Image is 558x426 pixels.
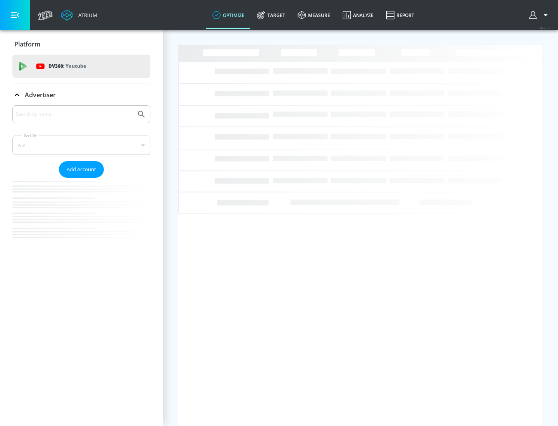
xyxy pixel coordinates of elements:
p: Platform [14,40,40,48]
a: Analyze [336,1,380,29]
button: Add Account [59,161,104,178]
p: Youtube [65,62,86,70]
div: Advertiser [12,84,150,106]
p: DV360: [48,62,86,70]
div: Advertiser [12,105,150,253]
span: Add Account [67,165,96,174]
div: A-Z [12,136,150,155]
a: Atrium [61,9,97,21]
nav: list of Advertiser [12,178,150,253]
input: Search by name [15,109,133,119]
div: Atrium [75,12,97,19]
a: measure [291,1,336,29]
a: optimize [206,1,251,29]
a: Report [380,1,420,29]
div: Platform [12,33,150,55]
label: Sort By [22,133,39,138]
span: v 4.22.2 [539,26,550,30]
div: DV360: Youtube [12,55,150,78]
a: Target [251,1,291,29]
p: Advertiser [25,91,56,99]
